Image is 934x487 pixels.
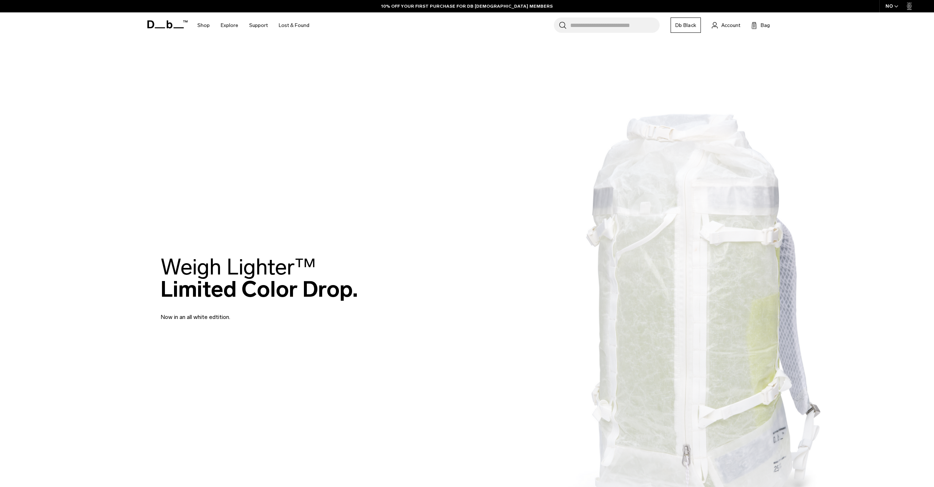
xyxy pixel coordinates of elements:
[161,254,316,280] span: Weigh Lighter™
[751,21,770,30] button: Bag
[221,12,238,38] a: Explore
[761,22,770,29] span: Bag
[279,12,309,38] a: Lost & Found
[721,22,740,29] span: Account
[381,3,553,9] a: 10% OFF YOUR FIRST PURCHASE FOR DB [DEMOGRAPHIC_DATA] MEMBERS
[192,12,315,38] nav: Main Navigation
[712,21,740,30] a: Account
[197,12,210,38] a: Shop
[161,304,336,322] p: Now in an all white edtition.
[671,17,701,33] a: Db Black
[161,256,358,300] h2: Limited Color Drop.
[249,12,268,38] a: Support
